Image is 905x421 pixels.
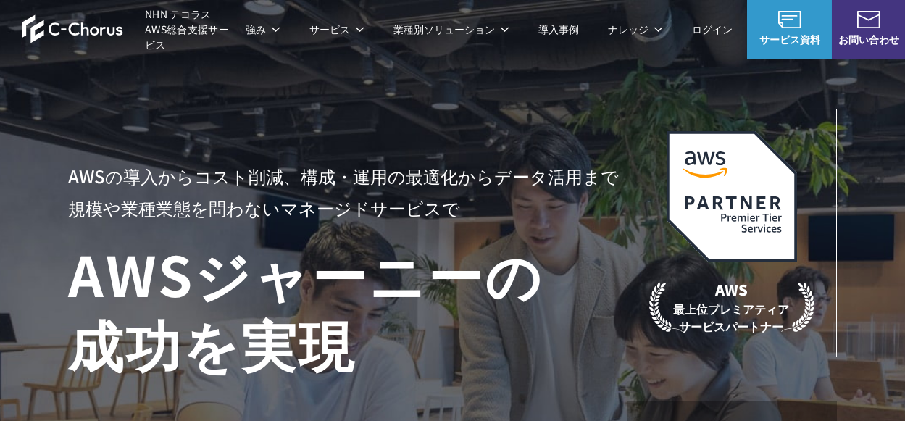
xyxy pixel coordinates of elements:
[778,11,801,28] img: AWS総合支援サービス C-Chorus サービス資料
[393,22,509,37] p: 業種別ソリューション
[649,279,814,335] p: 最上位プレミアティア サービスパートナー
[715,279,748,300] em: AWS
[857,11,880,28] img: お問い合わせ
[145,7,231,52] span: NHN テコラス AWS総合支援サービス
[538,22,579,37] a: 導入事例
[608,22,663,37] p: ナレッジ
[69,238,627,378] h1: AWS ジャーニーの 成功を実現
[69,160,627,224] p: AWSの導入からコスト削減、 構成・運用の最適化からデータ活用まで 規模や業種業態を問わない マネージドサービスで
[667,131,797,262] img: AWSプレミアティアサービスパートナー
[832,32,905,47] span: お問い合わせ
[692,22,733,37] a: ログイン
[22,7,231,52] a: AWS総合支援サービス C-Chorus NHN テコラスAWS総合支援サービス
[309,22,364,37] p: サービス
[747,32,832,47] span: サービス資料
[246,22,280,37] p: 強み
